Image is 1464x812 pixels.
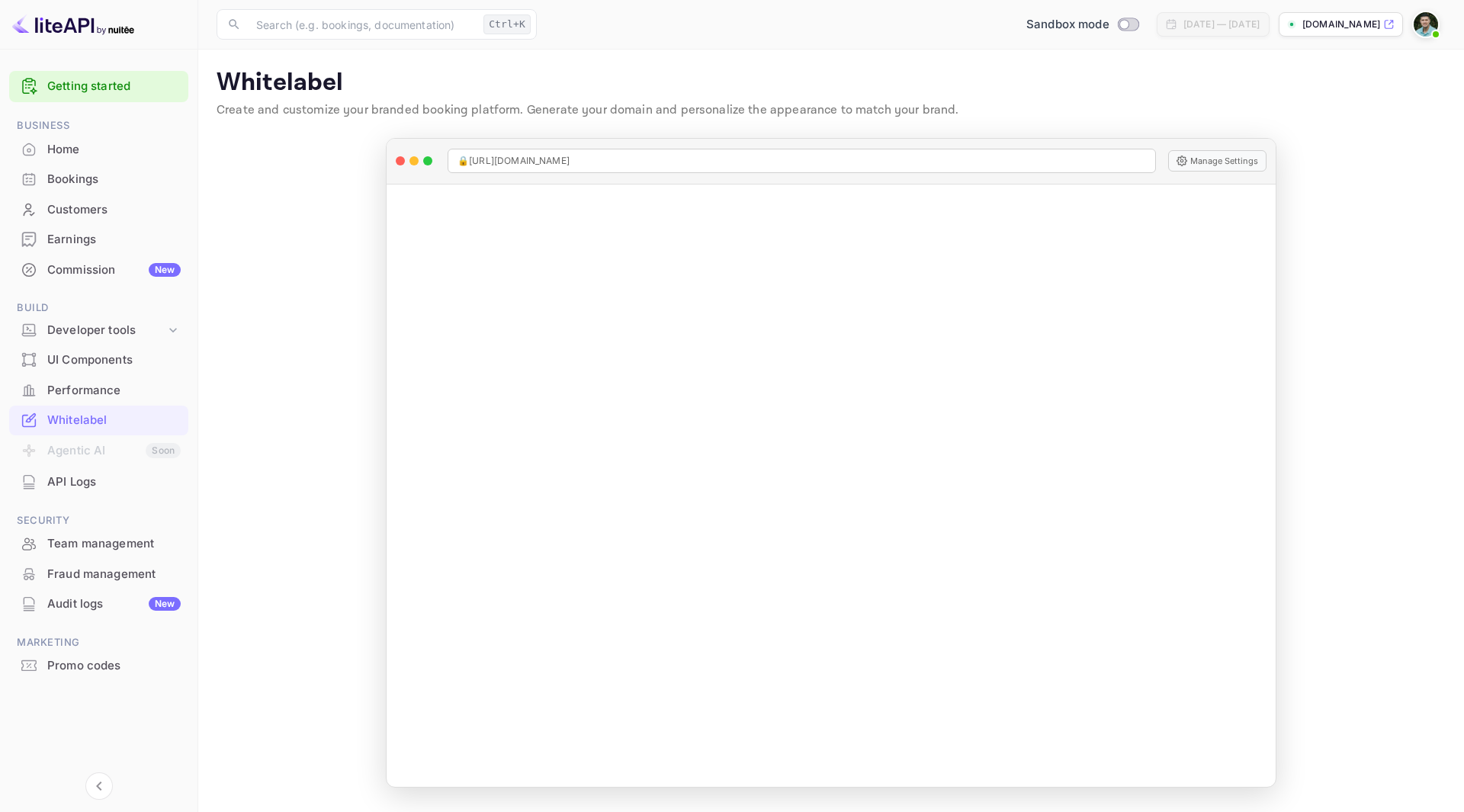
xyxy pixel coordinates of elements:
[9,255,188,284] a: CommissionNew
[9,589,188,618] a: Audit logsNew
[47,322,165,339] div: Developer tools
[47,412,181,429] div: Whitelabel
[9,467,188,497] div: API Logs
[9,589,188,619] div: Audit logsNew
[247,9,477,40] input: Search (e.g. bookings, documentation)
[1026,16,1109,34] span: Sandbox mode
[9,376,188,406] div: Performance
[9,345,188,375] div: UI Components
[47,351,181,369] div: UI Components
[9,165,188,194] div: Bookings
[9,634,188,651] span: Marketing
[47,566,181,583] div: Fraud management
[1020,16,1145,34] div: Switch to Production mode
[47,535,181,553] div: Team management
[217,68,1446,98] p: Whitelabel
[9,467,188,496] a: API Logs
[47,231,181,249] div: Earnings
[47,141,181,159] div: Home
[9,529,188,559] div: Team management
[47,262,181,279] div: Commission
[9,317,188,344] div: Developer tools
[47,201,181,219] div: Customers
[9,651,188,679] a: Promo codes
[47,657,181,675] div: Promo codes
[12,12,134,37] img: LiteAPI logo
[9,406,188,435] div: Whitelabel
[47,171,181,188] div: Bookings
[1414,12,1438,37] img: Jaime Mantilla
[9,560,188,589] div: Fraud management
[47,595,181,613] div: Audit logs
[9,165,188,193] a: Bookings
[9,71,188,102] div: Getting started
[1302,18,1380,31] p: [DOMAIN_NAME]
[1168,150,1267,172] button: Manage Settings
[483,14,531,34] div: Ctrl+K
[47,382,181,400] div: Performance
[9,300,188,316] span: Build
[457,154,570,168] span: 🔒 [URL][DOMAIN_NAME]
[9,195,188,225] div: Customers
[1183,18,1260,31] div: [DATE] — [DATE]
[9,406,188,434] a: Whitelabel
[9,512,188,529] span: Security
[47,78,181,95] a: Getting started
[149,597,181,611] div: New
[9,345,188,374] a: UI Components
[9,225,188,253] a: Earnings
[47,473,181,491] div: API Logs
[149,263,181,277] div: New
[9,195,188,223] a: Customers
[9,135,188,163] a: Home
[9,376,188,404] a: Performance
[217,101,1446,120] p: Create and customize your branded booking platform. Generate your domain and personalize the appe...
[9,651,188,681] div: Promo codes
[9,255,188,285] div: CommissionNew
[9,225,188,255] div: Earnings
[9,135,188,165] div: Home
[9,529,188,557] a: Team management
[9,560,188,588] a: Fraud management
[9,117,188,134] span: Business
[85,772,113,800] button: Collapse navigation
